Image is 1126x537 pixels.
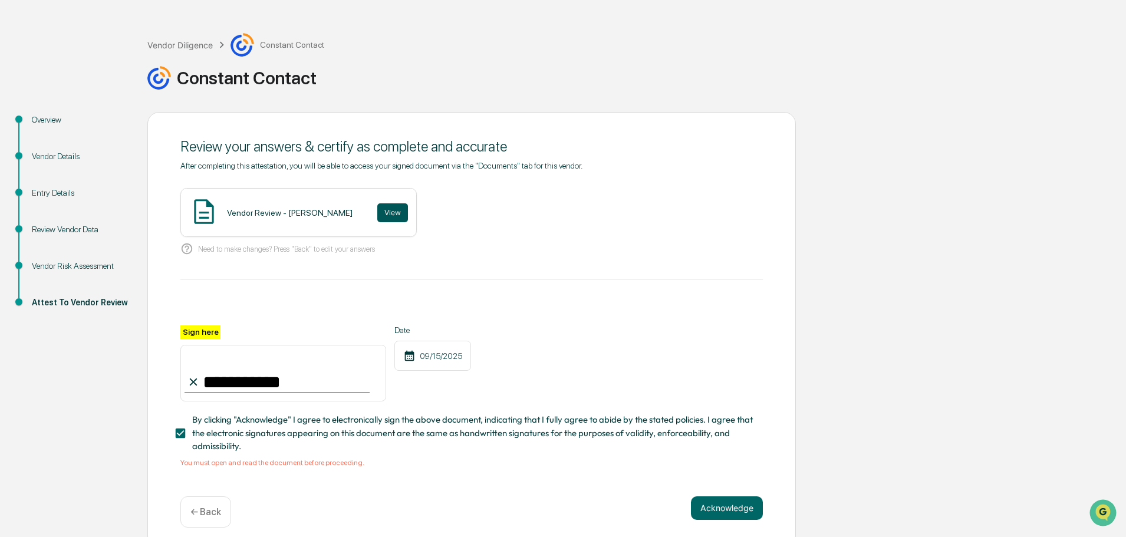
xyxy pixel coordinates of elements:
span: Pylon [117,200,143,209]
span: By clicking "Acknowledge" I agree to electronically sign the above document, indicating that I fu... [192,413,753,453]
button: View [377,203,408,222]
p: How can we help? [12,25,215,44]
label: Date [394,325,471,335]
button: Acknowledge [691,496,763,520]
p: Need to make changes? Press "Back" to edit your answers [198,245,375,253]
span: Data Lookup [24,171,74,183]
div: 🖐️ [12,150,21,159]
img: Vendor Logo [147,66,171,90]
div: You must open and read the document before proceeding. [180,459,763,467]
div: Vendor Diligence [147,40,213,50]
div: We're available if you need us! [40,102,149,111]
div: Vendor Details [32,150,129,163]
a: 🖐️Preclearance [7,144,81,165]
button: Start new chat [200,94,215,108]
a: 🗄️Attestations [81,144,151,165]
span: After completing this attestation, you will be able to access your signed document via the "Docum... [180,161,582,170]
div: Attest To Vendor Review [32,296,129,309]
img: Document Icon [189,197,219,226]
div: 🗄️ [85,150,95,159]
div: Vendor Risk Assessment [32,260,129,272]
div: 🔎 [12,172,21,182]
div: Review Vendor Data [32,223,129,236]
div: 09/15/2025 [394,341,471,371]
span: Attestations [97,149,146,160]
div: Overview [32,114,129,126]
img: 1746055101610-c473b297-6a78-478c-a979-82029cc54cd1 [12,90,33,111]
div: Vendor Review - [PERSON_NAME] [227,208,353,218]
div: Review your answers & certify as complete and accurate [180,138,763,155]
div: Constant Contact [231,33,324,57]
img: Vendor Logo [231,33,254,57]
p: ← Back [190,506,221,518]
div: Constant Contact [147,66,1120,90]
div: Entry Details [32,187,129,199]
span: Preclearance [24,149,76,160]
iframe: Open customer support [1088,498,1120,530]
a: Powered byPylon [83,199,143,209]
label: Sign here [180,325,220,339]
a: 🔎Data Lookup [7,166,79,187]
div: Start new chat [40,90,193,102]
